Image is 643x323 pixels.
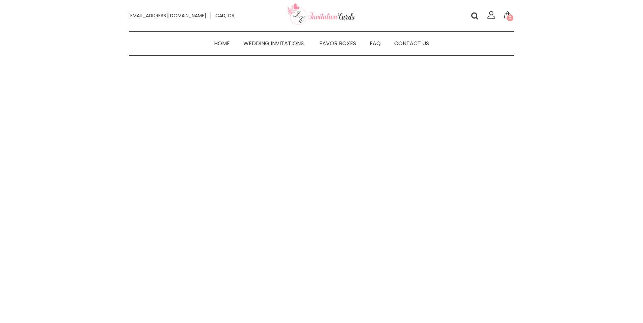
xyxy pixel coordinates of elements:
[502,9,513,22] a: 0
[288,3,355,26] img: Invitationcards
[363,38,387,48] a: FAQ
[486,13,497,20] a: Login/register
[207,38,237,48] a: Home
[387,38,436,48] a: Contact Us
[313,38,363,48] a: Favor Boxes
[237,38,313,48] a: Wedding Invitations
[124,12,211,19] a: [EMAIL_ADDRESS][DOMAIN_NAME]
[507,15,513,21] span: 0
[128,12,206,19] span: [EMAIL_ADDRESS][DOMAIN_NAME]
[288,21,355,27] a: Your customized wedding cards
